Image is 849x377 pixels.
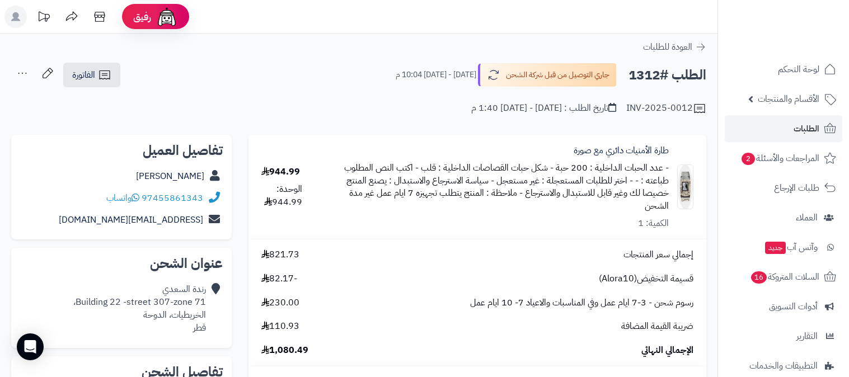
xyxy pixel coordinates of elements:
small: - اكتب النص المطلوب طباعته : - [344,161,669,187]
div: رندة السعدي Building 22 -street 307-zone 71، الخريطيات، الدوحة قطر [73,283,206,334]
span: قسيمة التخفيض(Alora10) [599,272,693,285]
small: [DATE] - [DATE] 10:04 م [396,69,476,81]
span: وآتس آب [764,239,818,255]
a: الفاتورة [63,63,120,87]
img: logo-2.png [773,30,838,53]
span: جديد [765,242,786,254]
span: 2 [742,153,755,165]
a: أدوات التسويق [725,293,842,320]
img: 1711405062-2sidedacrylicphotobrownwithdrops_900x-90x90.webp [678,164,693,209]
a: طلبات الإرجاع [725,175,842,201]
span: أدوات التسويق [769,299,818,314]
div: الوحدة: 944.99 [261,183,302,209]
a: التقارير [725,323,842,350]
span: المراجعات والأسئلة [740,150,819,166]
a: الطلبات [725,115,842,142]
div: 944.99 [261,166,300,178]
div: INV-2025-0012 [626,102,706,115]
span: رسوم شحن - 3-7 ايام عمل وفي المناسبات والاعياد 7- 10 ايام عمل [470,296,693,309]
small: - ملاحظة : المنتج يتطلب تجهيزه 7 ايام عمل غير مدة الشحن [349,186,669,213]
a: وآتس آبجديد [725,234,842,261]
span: ضريبة القيمة المضافة [621,320,693,333]
span: 110.93 [261,320,299,333]
a: المراجعات والأسئلة2 [725,145,842,172]
span: إجمالي سعر المنتجات [623,248,693,261]
span: التطبيقات والخدمات [749,358,818,374]
a: طارة الأمنيات دائري مع صورة [574,144,669,157]
small: - عدد الحبات الداخلية : 200 حبة [556,161,669,175]
button: جاري التوصيل من قبل شركة الشحن [478,63,617,87]
a: العودة للطلبات [643,40,706,54]
small: - اختر للطلبات المستعجلة : غير مستعجل [496,174,633,187]
span: رفيق [133,10,151,23]
h2: الطلب #1312 [628,64,706,87]
a: لوحة التحكم [725,56,842,83]
span: التقارير [796,328,818,344]
h2: عنوان الشحن [20,257,223,270]
span: 230.00 [261,296,299,309]
span: السلات المتروكة [750,269,819,285]
a: [PERSON_NAME] [136,169,204,183]
small: - شكل حبات القصاصات الداخلية : قلب [421,161,554,175]
img: ai-face.png [156,6,178,28]
a: السلات المتروكة16 [725,263,842,290]
span: الإجمالي النهائي [641,344,693,357]
small: - سياسة الاسترجاع والاستبدال : يصنع المنتج خصيصا لك وغير قابل للاستبدال والاسترجاع [346,174,669,200]
a: العملاء [725,204,842,231]
a: [EMAIL_ADDRESS][DOMAIN_NAME] [59,213,203,227]
span: طلبات الإرجاع [774,180,819,196]
h2: تفاصيل العميل [20,144,223,157]
span: الفاتورة [72,68,95,82]
span: الطلبات [794,121,819,136]
span: لوحة التحكم [778,62,819,77]
span: -82.17 [261,272,297,285]
span: العودة للطلبات [643,40,692,54]
a: واتساب [106,191,139,205]
span: الأقسام والمنتجات [758,91,819,107]
a: 97455861343 [142,191,203,205]
span: 16 [751,271,767,284]
div: Open Intercom Messenger [17,333,44,360]
span: العملاء [796,210,818,225]
span: 1,080.49 [261,344,308,357]
div: تاريخ الطلب : [DATE] - [DATE] 1:40 م [471,102,616,115]
span: 821.73 [261,248,299,261]
div: الكمية: 1 [638,217,669,230]
a: تحديثات المنصة [30,6,58,31]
